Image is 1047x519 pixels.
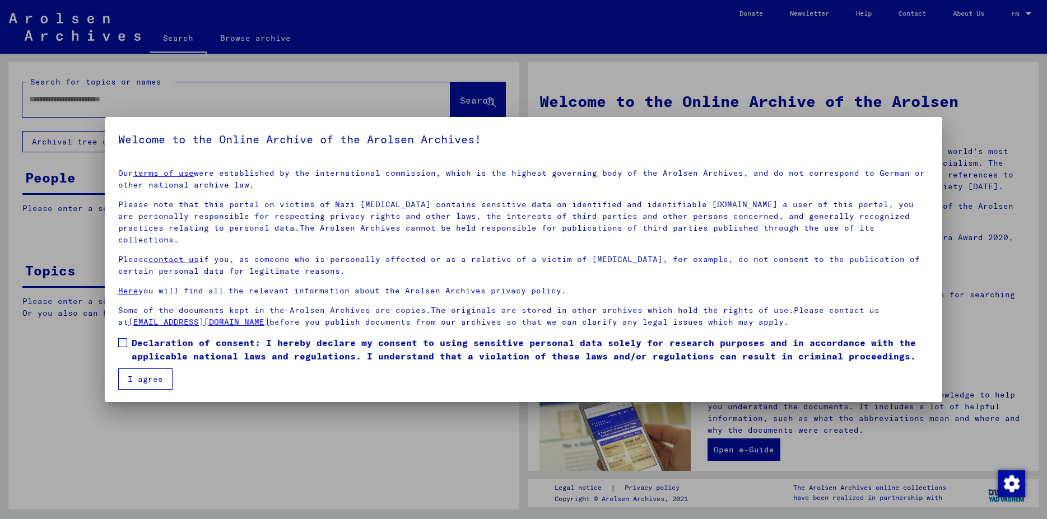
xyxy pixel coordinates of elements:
[998,470,1025,497] img: Change consent
[118,286,138,296] a: Here
[998,470,1025,497] div: Change consent
[118,305,929,328] p: Some of the documents kept in the Arolsen Archives are copies.The originals are stored in other a...
[118,368,173,390] button: I agree
[118,130,929,148] h5: Welcome to the Online Archive of the Arolsen Archives!
[118,167,929,191] p: Our were established by the international commission, which is the highest governing body of the ...
[148,254,199,264] a: contact us
[132,336,929,363] span: Declaration of consent: I hereby declare my consent to using sensitive personal data solely for r...
[133,168,194,178] a: terms of use
[118,285,929,297] p: you will find all the relevant information about the Arolsen Archives privacy policy.
[118,199,929,246] p: Please note that this portal on victims of Nazi [MEDICAL_DATA] contains sensitive data on identif...
[128,317,269,327] a: [EMAIL_ADDRESS][DOMAIN_NAME]
[118,254,929,277] p: Please if you, as someone who is personally affected or as a relative of a victim of [MEDICAL_DAT...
